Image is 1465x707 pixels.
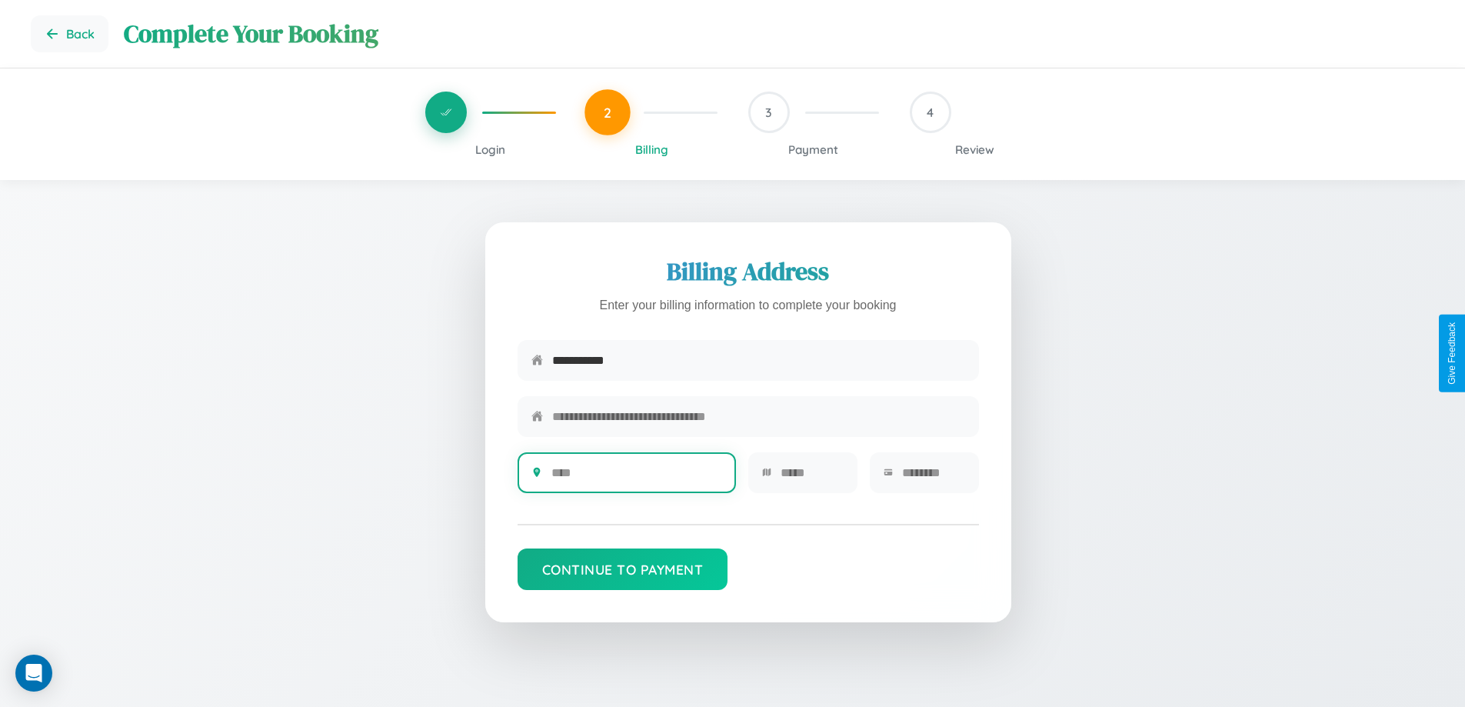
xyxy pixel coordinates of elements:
span: Billing [635,142,668,157]
button: Go back [31,15,108,52]
p: Enter your billing information to complete your booking [518,295,979,317]
h1: Complete Your Booking [124,17,1434,51]
span: Payment [788,142,838,157]
span: 4 [927,105,934,120]
button: Continue to Payment [518,549,728,590]
span: Review [955,142,994,157]
span: 2 [604,104,611,121]
span: 3 [765,105,772,120]
div: Give Feedback [1447,322,1457,385]
span: Login [475,142,505,157]
h2: Billing Address [518,255,979,288]
div: Open Intercom Messenger [15,655,52,692]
